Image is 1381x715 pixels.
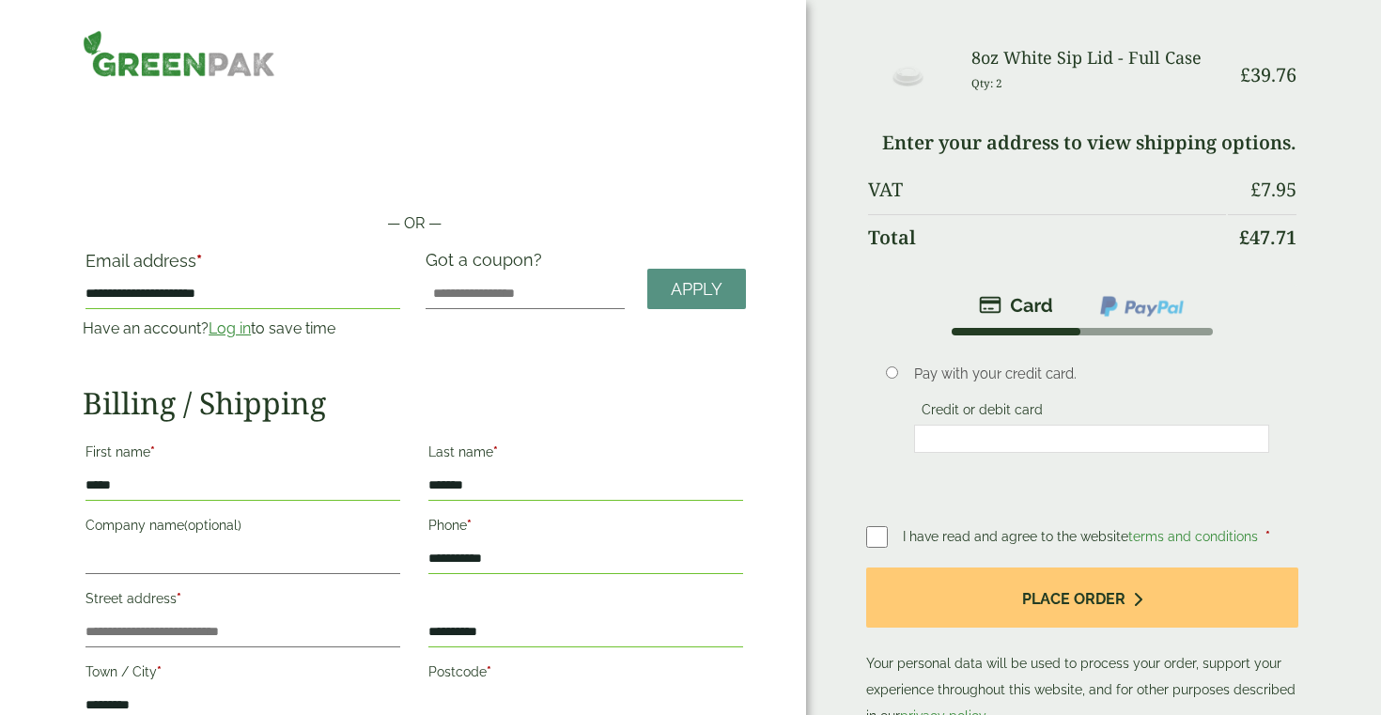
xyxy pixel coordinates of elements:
[177,591,181,606] abbr: required
[1240,62,1296,87] bdi: 39.76
[150,444,155,459] abbr: required
[971,76,1002,90] small: Qty: 2
[914,402,1050,423] label: Credit or debit card
[85,439,400,471] label: First name
[428,659,743,691] label: Postcode
[920,430,1264,447] iframe: Secure card payment input frame
[493,444,498,459] abbr: required
[83,152,745,190] iframe: Secure payment button frame
[1240,62,1250,87] span: £
[979,294,1053,317] img: stripe.png
[868,167,1226,212] th: VAT
[428,512,743,544] label: Phone
[866,567,1298,629] button: Place order
[1250,177,1261,202] span: £
[868,120,1296,165] td: Enter your address to view shipping options.
[83,385,745,421] h2: Billing / Shipping
[671,279,722,300] span: Apply
[487,664,491,679] abbr: required
[467,518,472,533] abbr: required
[85,512,400,544] label: Company name
[85,659,400,691] label: Town / City
[971,48,1226,69] h3: 8oz White Sip Lid - Full Case
[428,439,743,471] label: Last name
[85,585,400,617] label: Street address
[1250,177,1296,202] bdi: 7.95
[1098,294,1186,319] img: ppcp-gateway.png
[1265,529,1270,544] abbr: required
[83,30,274,77] img: GreenPak Supplies
[85,253,400,279] label: Email address
[426,250,550,279] label: Got a coupon?
[914,364,1269,384] p: Pay with your credit card.
[184,518,241,533] span: (optional)
[196,251,202,271] abbr: required
[903,529,1262,544] span: I have read and agree to the website
[647,269,746,309] a: Apply
[83,212,745,235] p: — OR —
[1239,225,1249,250] span: £
[83,318,403,340] p: Have an account? to save time
[157,664,162,679] abbr: required
[1239,225,1296,250] bdi: 47.71
[1128,529,1258,544] a: terms and conditions
[209,319,251,337] a: Log in
[868,214,1226,260] th: Total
